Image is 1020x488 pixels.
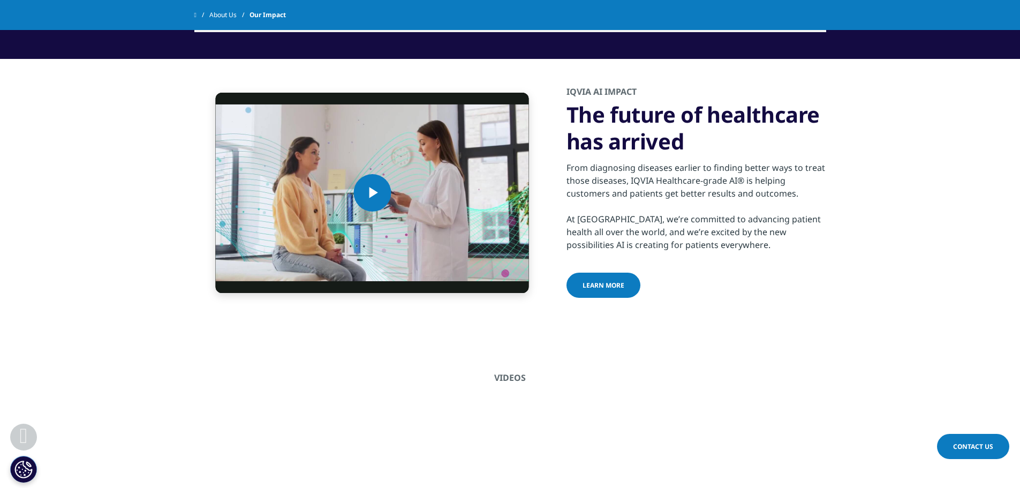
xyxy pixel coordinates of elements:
a: About Us [209,5,250,25]
a: Contact Us [937,434,1009,459]
div: Videos [248,372,772,383]
button: Play Video [353,174,391,212]
div: From diagnosing diseases earlier to finding better ways to treat those diseases, IQVIA Healthcare... [566,155,826,251]
video-js: Video Player [216,93,529,293]
span: Contact Us [953,442,993,451]
button: Cookies Settings [10,456,37,483]
h2: IQVIA AI IMPACT [566,86,826,101]
h3: The future of healthcare has arrived [566,101,826,155]
a: Learn more [566,273,640,298]
span: Our Impact [250,5,286,25]
span: Learn more [583,281,624,290]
